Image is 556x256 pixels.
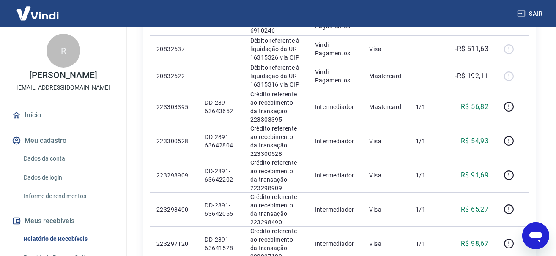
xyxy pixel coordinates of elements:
[205,98,236,115] p: DD-2891-63643652
[250,158,301,192] p: Crédito referente ao recebimento da transação 223298909
[416,103,441,111] p: 1/1
[205,133,236,150] p: DD-2891-63642804
[250,63,301,89] p: Débito referente à liquidação da UR 16315316 via CIP
[250,193,301,226] p: Crédito referente ao recebimento da transação 223298490
[315,137,356,145] p: Intermediador
[156,45,191,53] p: 20832637
[315,103,356,111] p: Intermediador
[461,170,488,180] p: R$ 91,69
[10,212,116,230] button: Meus recebíveis
[250,90,301,124] p: Crédito referente ao recebimento da transação 223303395
[522,222,549,249] iframe: Botão para abrir a janela de mensagens
[10,0,65,26] img: Vindi
[10,106,116,125] a: Início
[156,103,191,111] p: 223303395
[156,171,191,180] p: 223298909
[416,205,441,214] p: 1/1
[455,71,488,81] p: -R$ 192,11
[250,36,301,62] p: Débito referente à liquidação da UR 16315326 via CIP
[315,205,356,214] p: Intermediador
[461,136,488,146] p: R$ 54,93
[416,240,441,248] p: 1/1
[416,45,441,53] p: -
[416,171,441,180] p: 1/1
[20,150,116,167] a: Dados da conta
[416,72,441,80] p: -
[515,6,546,22] button: Sair
[10,131,116,150] button: Meu cadastro
[369,205,402,214] p: Visa
[205,235,236,252] p: DD-2891-63641528
[369,171,402,180] p: Visa
[461,204,488,215] p: R$ 65,27
[156,240,191,248] p: 223297120
[47,34,80,68] div: R
[369,103,402,111] p: Mastercard
[369,137,402,145] p: Visa
[315,41,356,57] p: Vindi Pagamentos
[29,71,97,80] p: [PERSON_NAME]
[156,205,191,214] p: 223298490
[205,167,236,184] p: DD-2891-63642202
[461,102,488,112] p: R$ 56,82
[20,169,116,186] a: Dados de login
[16,83,110,92] p: [EMAIL_ADDRESS][DOMAIN_NAME]
[315,240,356,248] p: Intermediador
[369,240,402,248] p: Visa
[315,68,356,84] p: Vindi Pagamentos
[156,137,191,145] p: 223300528
[20,188,116,205] a: Informe de rendimentos
[416,137,441,145] p: 1/1
[250,124,301,158] p: Crédito referente ao recebimento da transação 223300528
[455,44,488,54] p: -R$ 511,63
[461,239,488,249] p: R$ 98,67
[315,171,356,180] p: Intermediador
[369,45,402,53] p: Visa
[369,72,402,80] p: Mastercard
[20,230,116,248] a: Relatório de Recebíveis
[156,72,191,80] p: 20832622
[205,201,236,218] p: DD-2891-63642065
